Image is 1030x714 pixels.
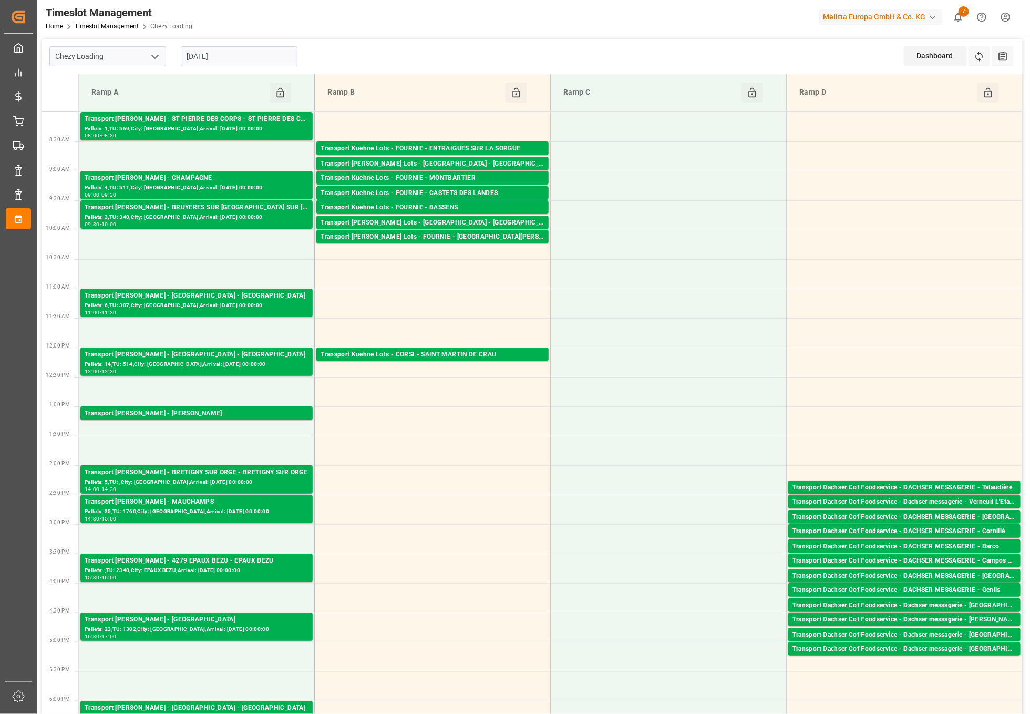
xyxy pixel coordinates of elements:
button: open menu [147,48,162,65]
div: Pallets: 14,TU: 514,City: [GEOGRAPHIC_DATA],Arrival: [DATE] 00:00:00 [85,360,308,369]
div: Ramp D [795,83,977,103]
input: Type to search/select [49,46,166,66]
span: 10:00 AM [46,225,70,231]
div: 10:00 [101,222,117,227]
div: Transport [PERSON_NAME] - ST PIERRE DES CORPS - ST PIERRE DES CORPS [85,114,308,125]
button: Melitta Europa GmbH & Co. KG [819,7,946,27]
span: 3:30 PM [49,549,70,555]
div: Transport [PERSON_NAME] Lots - [GEOGRAPHIC_DATA] - [GEOGRAPHIC_DATA] [321,159,544,169]
div: - [100,133,101,138]
div: Transport Dachser Cof Foodservice - Dachser messagerie - [GEOGRAPHIC_DATA] [792,630,1016,640]
div: 08:00 [85,133,100,138]
div: Transport [PERSON_NAME] - MAUCHAMPS [85,497,308,507]
div: Transport Dachser Cof Foodservice - DACHSER MESSAGERIE - Talaudière [792,483,1016,493]
span: 8:30 AM [49,137,70,142]
div: 11:00 [85,310,100,315]
div: Ramp A [87,83,270,103]
div: Transport [PERSON_NAME] - 4279 EPAUX BEZU - EPAUX BEZU [85,556,308,566]
div: Pallets: 2,TU: 9,City: [GEOGRAPHIC_DATA],Arrival: [DATE] 00:00:00 [792,655,1016,664]
div: Pallets: ,TU: 75,City: [GEOGRAPHIC_DATA],Arrival: [DATE] 00:00:00 [792,523,1016,532]
div: - [100,575,101,580]
button: Help Center [970,5,994,29]
div: Transport [PERSON_NAME] - BRETIGNY SUR ORGE - BRETIGNY SUR ORGE [85,467,308,478]
div: Pallets: ,TU: 80,City: [GEOGRAPHIC_DATA][PERSON_NAME],Arrival: [DATE] 00:00:00 [792,582,1016,590]
div: Transport Dachser Cof Foodservice - Dachser messagerie - [GEOGRAPHIC_DATA] [792,644,1016,655]
div: 15:00 [101,516,117,521]
div: Transport Dachser Cof Foodservice - DACHSER MESSAGERIE - Barco [792,542,1016,552]
div: - [100,369,101,374]
div: Pallets: 4,TU: ,City: CASTETS DES [PERSON_NAME],Arrival: [DATE] 00:00:00 [321,199,544,208]
div: Transport Kuehne Lots - FOURNIE - BASSENS [321,202,544,213]
div: Transport Dachser Cof Foodservice - DACHSER MESSAGERIE - Campos Verdes [792,556,1016,566]
div: Pallets: ,TU: 175,City: Verneuil L'Etang,Arrival: [DATE] 00:00:00 [792,507,1016,516]
div: Melitta Europa GmbH & Co. KG [819,9,942,25]
span: 12:00 PM [46,343,70,349]
div: 09:30 [101,192,117,197]
span: 10:30 AM [46,254,70,260]
div: Pallets: 1,TU: 16,City: [GEOGRAPHIC_DATA],Arrival: [DATE] 00:00:00 [792,537,1016,546]
div: Pallets: 2,TU: 20,City: [GEOGRAPHIC_DATA],[GEOGRAPHIC_DATA],Arrival: [DATE] 00:00:00 [792,611,1016,620]
div: Transport [PERSON_NAME] Lots - FOURNIE - [GEOGRAPHIC_DATA][PERSON_NAME] [321,232,544,242]
div: Pallets: ,TU: 160,City: Barco,Arrival: [DATE] 00:00:00 [792,552,1016,561]
div: Transport Kuehne Lots - CORSI - SAINT MARTIN DE CRAU [321,350,544,360]
div: 14:30 [85,516,100,521]
span: 9:00 AM [49,166,70,172]
span: 11:30 AM [46,313,70,319]
div: Ramp C [559,83,741,103]
span: 7 [959,6,969,17]
span: 6:00 PM [49,696,70,702]
input: DD-MM-YYYY [181,46,297,66]
span: 4:30 PM [49,608,70,614]
span: 4:00 PM [49,578,70,584]
div: 15:30 [85,575,100,580]
div: - [100,634,101,639]
div: Pallets: 2,TU: 26,City: [GEOGRAPHIC_DATA],Arrival: [DATE] 00:00:00 [792,596,1016,605]
div: Pallets: 35,TU: 1760,City: [GEOGRAPHIC_DATA],Arrival: [DATE] 00:00:00 [85,507,308,516]
span: 5:30 PM [49,667,70,672]
div: Pallets: 23,TU: 1302,City: [GEOGRAPHIC_DATA],Arrival: [DATE] 00:00:00 [85,625,308,634]
div: Transport Dachser Cof Foodservice - DACHSER MESSAGERIE - Cornillé [792,526,1016,537]
span: 5:00 PM [49,637,70,643]
div: - [100,516,101,521]
span: 3:00 PM [49,519,70,525]
div: 11:30 [101,310,117,315]
div: Transport [PERSON_NAME] - [GEOGRAPHIC_DATA] [85,615,308,625]
div: Pallets: 1,TU: 569,City: [GEOGRAPHIC_DATA],Arrival: [DATE] 00:00:00 [85,125,308,134]
div: 09:30 [85,222,100,227]
div: Pallets: 4,TU: ,City: [GEOGRAPHIC_DATA],Arrival: [DATE] 00:00:00 [321,213,544,222]
span: 9:30 AM [49,196,70,201]
div: Transport Kuehne Lots - FOURNIE - MONTBARTIER [321,173,544,183]
div: Transport Dachser Cof Foodservice - DACHSER MESSAGERIE - Genlis [792,585,1016,596]
button: show 7 new notifications [946,5,970,29]
div: Pallets: ,TU: 195,City: [GEOGRAPHIC_DATA],Arrival: [DATE] 00:00:00 [321,169,544,178]
div: 12:00 [85,369,100,374]
div: Transport Dachser Cof Foodservice - Dachser messagerie - [GEOGRAPHIC_DATA],[GEOGRAPHIC_DATA] [792,600,1016,611]
div: Pallets: ,TU: 2340,City: EPAUX BEZU,Arrival: [DATE] 00:00:00 [85,566,308,575]
div: 14:30 [101,487,117,492]
div: - [100,222,101,227]
a: Home [46,23,63,30]
div: Pallets: 5,TU: ,City: [GEOGRAPHIC_DATA],Arrival: [DATE] 00:00:00 [85,478,308,487]
div: Transport [PERSON_NAME] - [PERSON_NAME] [85,409,308,419]
div: Transport [PERSON_NAME] Lots - [GEOGRAPHIC_DATA] - [GEOGRAPHIC_DATA] [321,218,544,228]
div: Transport Kuehne Lots - FOURNIE - ENTRAIGUES SUR LA SORGUE [321,144,544,154]
div: 16:30 [85,634,100,639]
div: Pallets: 3,TU: 56,City: MONTBARTIER,Arrival: [DATE] 00:00:00 [321,183,544,192]
span: 12:30 PM [46,372,70,378]
div: Transport Dachser Cof Foodservice - Dachser messagerie - [PERSON_NAME] De Guardiara [792,615,1016,625]
div: 16:00 [101,575,117,580]
div: 09:00 [85,192,100,197]
span: 2:30 PM [49,490,70,496]
div: Pallets: ,TU: 25,City: [GEOGRAPHIC_DATA][PERSON_NAME],Arrival: [DATE] 00:00:00 [321,242,544,251]
span: 2:00 PM [49,461,70,466]
div: Ramp B [323,83,506,103]
div: Pallets: 6,TU: 307,City: [GEOGRAPHIC_DATA],Arrival: [DATE] 00:00:00 [85,301,308,310]
div: Transport Dachser Cof Foodservice - Dachser messagerie - Verneuil L'Etang [792,497,1016,507]
div: Pallets: 2,TU: ,City: [GEOGRAPHIC_DATA],Arrival: [DATE] 00:00:00 [792,493,1016,502]
div: 08:30 [101,133,117,138]
div: Transport [PERSON_NAME] - CHAMPAGNE [85,173,308,183]
div: - [100,487,101,492]
div: Pallets: ,TU: 66,City: [GEOGRAPHIC_DATA],Arrival: [DATE] 00:00:00 [792,640,1016,649]
div: Pallets: ,TU: 70,City: [GEOGRAPHIC_DATA],Arrival: [DATE] 00:00:00 [321,228,544,237]
div: Pallets: ,TU: 81,City: [GEOGRAPHIC_DATA],Arrival: [DATE] 00:00:00 [85,419,308,428]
